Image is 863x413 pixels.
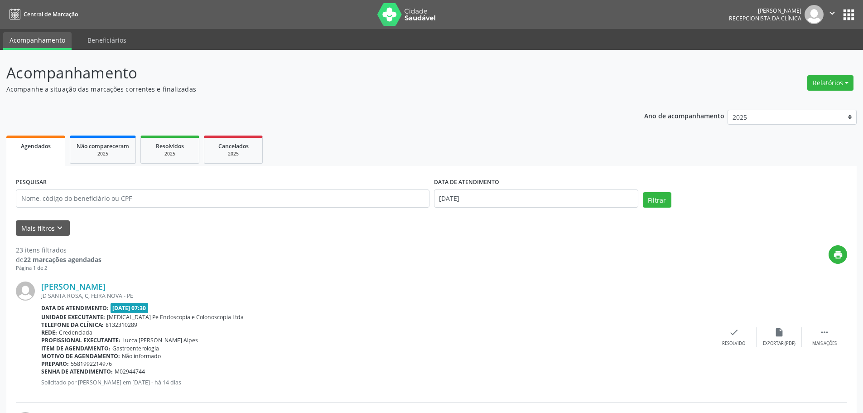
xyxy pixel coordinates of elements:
b: Preparo: [41,360,69,368]
span: Central de Marcação [24,10,78,18]
input: Selecione um intervalo [434,189,638,208]
button:  [824,5,841,24]
b: Data de atendimento: [41,304,109,312]
b: Unidade executante: [41,313,105,321]
div: Resolvido [722,340,745,347]
a: [PERSON_NAME] [41,282,106,292]
img: img [16,282,35,301]
p: Ano de acompanhamento [644,110,724,121]
button: print [829,245,847,264]
span: Agendados [21,142,51,150]
span: Não compareceram [77,142,129,150]
div: Página 1 de 2 [16,264,101,272]
div: de [16,255,101,264]
div: [PERSON_NAME] [729,7,801,15]
b: Motivo de agendamento: [41,352,120,360]
span: Credenciada [59,329,92,336]
span: Cancelados [218,142,249,150]
i: print [833,250,843,260]
button: Mais filtroskeyboard_arrow_down [16,220,70,236]
p: Acompanhe a situação das marcações correntes e finalizadas [6,84,602,94]
div: 2025 [211,151,256,157]
div: 2025 [147,151,193,157]
label: DATA DE ATENDIMENTO [434,175,499,189]
button: Relatórios [807,75,853,91]
span: Gastroenterologia [112,345,159,352]
span: 5581992214976 [71,360,112,368]
i:  [827,8,837,18]
span: Recepcionista da clínica [729,15,801,22]
span: Resolvidos [156,142,184,150]
i:  [820,327,829,337]
button: Filtrar [643,192,671,208]
b: Item de agendamento: [41,345,111,352]
i: insert_drive_file [774,327,784,337]
p: Acompanhamento [6,62,602,84]
a: Beneficiários [81,32,133,48]
div: 2025 [77,151,129,157]
span: M02944744 [115,368,145,375]
b: Profissional executante: [41,336,121,344]
a: Acompanhamento [3,32,72,50]
span: 8132310289 [106,321,137,329]
div: Mais ações [812,340,837,347]
span: [DATE] 07:30 [111,303,149,313]
div: 23 itens filtrados [16,245,101,255]
input: Nome, código do beneficiário ou CPF [16,189,429,208]
i: keyboard_arrow_down [55,223,65,233]
button: apps [841,7,857,23]
b: Senha de atendimento: [41,368,113,375]
span: Lucca [PERSON_NAME] Alpes [122,336,198,344]
div: JD SANTA ROSA, C, FEIRA NOVA - PE [41,292,711,300]
b: Rede: [41,329,57,336]
label: PESQUISAR [16,175,47,189]
p: Solicitado por [PERSON_NAME] em [DATE] - há 14 dias [41,379,711,386]
div: Exportar (PDF) [763,340,796,347]
span: [MEDICAL_DATA] Pe Endoscopia e Colonoscopia Ltda [107,313,244,321]
img: img [805,5,824,24]
b: Telefone da clínica: [41,321,104,329]
a: Central de Marcação [6,7,78,22]
span: Não informado [122,352,161,360]
strong: 22 marcações agendadas [24,255,101,264]
i: check [729,327,739,337]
